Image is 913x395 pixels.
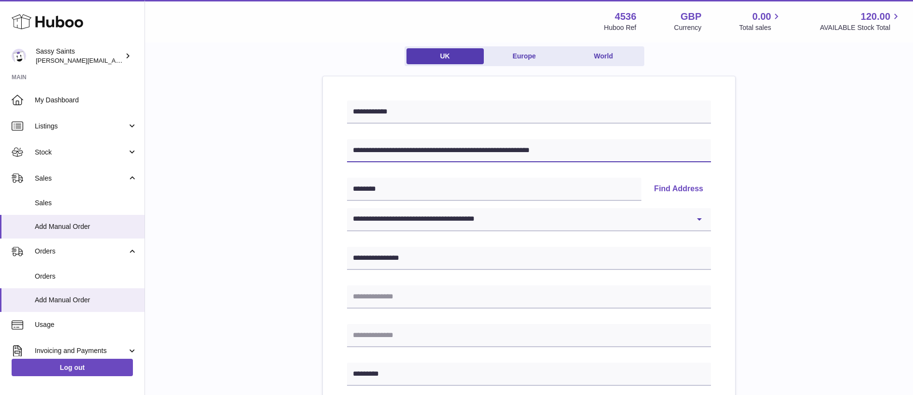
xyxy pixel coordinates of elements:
a: Log out [12,359,133,376]
span: Add Manual Order [35,222,137,231]
a: UK [406,48,484,64]
span: AVAILABLE Stock Total [820,23,901,32]
strong: 4536 [615,10,637,23]
span: 120.00 [861,10,890,23]
span: Sales [35,198,137,208]
div: Currency [674,23,702,32]
span: Orders [35,247,127,256]
span: Listings [35,122,127,131]
span: My Dashboard [35,96,137,105]
span: Usage [35,320,137,329]
a: 120.00 AVAILABLE Stock Total [820,10,901,32]
span: Invoicing and Payments [35,346,127,355]
span: Add Manual Order [35,296,137,305]
a: World [565,48,642,64]
span: Sales [35,174,127,183]
a: Europe [486,48,563,64]
div: Sassy Saints [36,47,123,65]
span: Stock [35,148,127,157]
div: Huboo Ref [604,23,637,32]
button: Find Address [646,178,711,201]
img: ramey@sassysaints.com [12,49,26,63]
span: [PERSON_NAME][EMAIL_ADDRESS][DOMAIN_NAME] [36,56,194,64]
span: Total sales [739,23,782,32]
span: Orders [35,272,137,281]
span: 0.00 [753,10,771,23]
a: 0.00 Total sales [739,10,782,32]
strong: GBP [681,10,701,23]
